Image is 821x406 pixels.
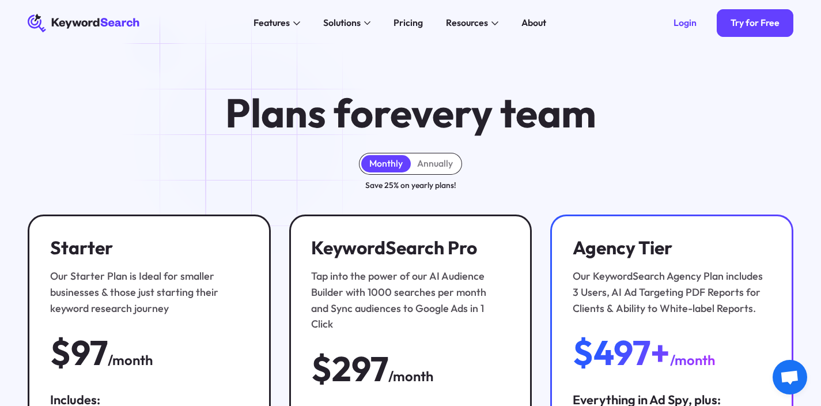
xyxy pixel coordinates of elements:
div: Our KeywordSearch Agency Plan includes 3 Users, AI Ad Targeting PDF Reports for Clients & Ability... [573,268,765,317]
div: Our Starter Plan is Ideal for smaller businesses & those just starting their keyword research jou... [50,268,243,317]
h3: Starter [50,237,243,259]
div: $497+ [573,334,670,371]
div: Monthly [369,158,403,170]
div: Pricing [394,16,423,30]
div: Annually [417,158,453,170]
a: Login [660,9,710,37]
h1: Plans for [225,92,596,134]
a: Pricing [387,14,430,32]
div: $297 [311,351,388,387]
div: Try for Free [731,17,780,29]
h3: Agency Tier [573,237,765,259]
div: Login [674,17,697,29]
div: $97 [50,334,108,371]
span: every team [390,87,596,138]
div: /month [108,349,153,371]
div: Save 25% on yearly plans! [365,179,456,192]
div: About [521,16,546,30]
div: Resources [446,16,488,30]
div: Features [254,16,290,30]
div: /month [388,366,433,387]
a: Try for Free [717,9,793,37]
a: Open chat [773,360,807,394]
a: About [514,14,553,32]
h3: KeywordSearch Pro [311,237,504,259]
div: Tap into the power of our AI Audience Builder with 1000 searches per month and Sync audiences to ... [311,268,504,333]
div: Solutions [323,16,361,30]
div: /month [670,349,715,371]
